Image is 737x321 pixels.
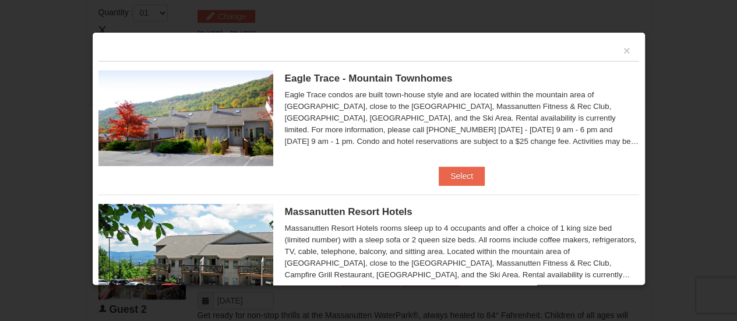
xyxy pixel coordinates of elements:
[285,73,453,84] span: Eagle Trace - Mountain Townhomes
[98,70,273,166] img: 19218983-1-9b289e55.jpg
[285,206,412,217] span: Massanutten Resort Hotels
[98,204,273,299] img: 19219026-1-e3b4ac8e.jpg
[623,45,630,57] button: ×
[439,167,485,185] button: Select
[285,223,639,281] div: Massanutten Resort Hotels rooms sleep up to 4 occupants and offer a choice of 1 king size bed (li...
[285,89,639,147] div: Eagle Trace condos are built town-house style and are located within the mountain area of [GEOGRA...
